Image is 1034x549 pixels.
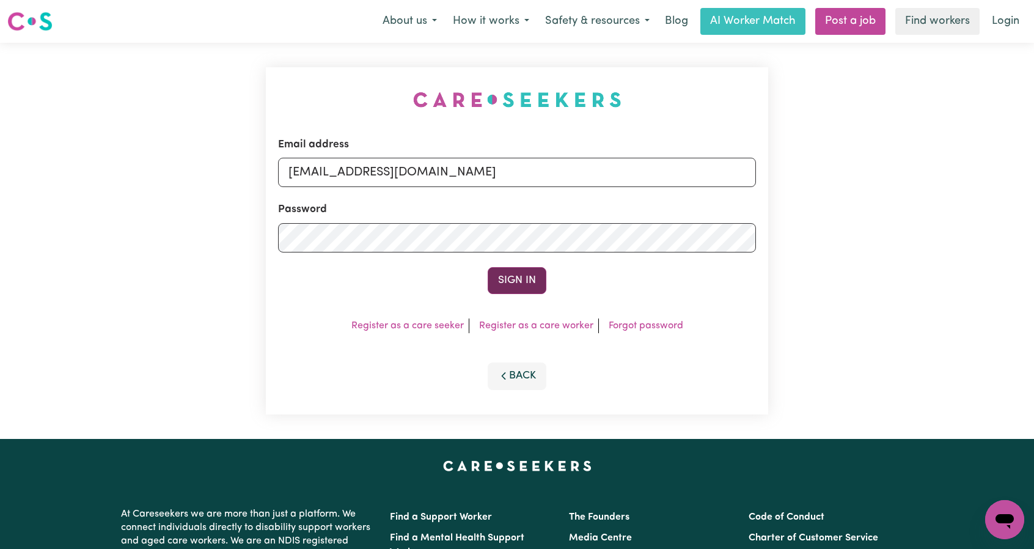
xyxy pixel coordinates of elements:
[375,9,445,34] button: About us
[443,461,592,471] a: Careseekers home page
[749,533,878,543] a: Charter of Customer Service
[445,9,537,34] button: How it works
[749,512,824,522] a: Code of Conduct
[488,363,546,389] button: Back
[7,7,53,35] a: Careseekers logo
[700,8,805,35] a: AI Worker Match
[569,533,632,543] a: Media Centre
[278,137,349,153] label: Email address
[488,267,546,294] button: Sign In
[537,9,658,34] button: Safety & resources
[895,8,980,35] a: Find workers
[985,8,1027,35] a: Login
[479,321,593,331] a: Register as a care worker
[278,158,756,187] input: Email address
[985,500,1024,539] iframe: Button to launch messaging window
[609,321,683,331] a: Forgot password
[569,512,629,522] a: The Founders
[658,8,695,35] a: Blog
[7,10,53,32] img: Careseekers logo
[390,512,492,522] a: Find a Support Worker
[278,202,327,218] label: Password
[351,321,464,331] a: Register as a care seeker
[815,8,886,35] a: Post a job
